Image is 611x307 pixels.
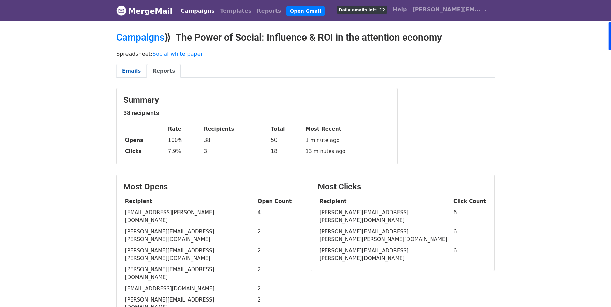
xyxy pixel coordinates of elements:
[123,226,256,245] td: [PERSON_NAME][EMAIL_ADDRESS][PERSON_NAME][DOMAIN_NAME]
[217,4,254,18] a: Templates
[202,123,269,135] th: Recipients
[123,109,390,117] h5: 38 recipients
[452,226,488,245] td: 6
[123,196,256,207] th: Recipient
[254,4,284,18] a: Reports
[256,196,293,207] th: Open Count
[116,32,164,43] a: Campaigns
[123,182,293,192] h3: Most Opens
[269,135,304,146] td: 50
[123,207,256,226] td: [EMAIL_ADDRESS][PERSON_NAME][DOMAIN_NAME]
[256,264,293,283] td: 2
[577,274,611,307] iframe: Chat Widget
[318,196,452,207] th: Recipient
[116,50,495,57] p: Spreadsheet:
[304,146,390,157] td: 13 minutes ago
[123,264,256,283] td: [PERSON_NAME][EMAIL_ADDRESS][DOMAIN_NAME]
[304,123,390,135] th: Most Recent
[166,146,202,157] td: 7.9%
[116,64,147,78] a: Emails
[116,4,173,18] a: MergeMail
[152,50,203,57] a: Social white paper
[256,207,293,226] td: 4
[318,207,452,226] td: [PERSON_NAME][EMAIL_ADDRESS][PERSON_NAME][DOMAIN_NAME]
[318,182,488,192] h3: Most Clicks
[304,135,390,146] td: 1 minute ago
[337,6,387,14] span: Daily emails left: 12
[256,283,293,294] td: 2
[412,5,480,14] span: [PERSON_NAME][EMAIL_ADDRESS][DOMAIN_NAME]
[123,146,166,157] th: Clicks
[390,3,409,16] a: Help
[256,245,293,264] td: 2
[334,3,390,16] a: Daily emails left: 12
[123,135,166,146] th: Opens
[286,6,324,16] a: Open Gmail
[202,135,269,146] td: 38
[318,226,452,245] td: [PERSON_NAME][EMAIL_ADDRESS][PERSON_NAME][PERSON_NAME][DOMAIN_NAME]
[116,5,126,16] img: MergeMail logo
[318,245,452,264] td: [PERSON_NAME][EMAIL_ADDRESS][PERSON_NAME][DOMAIN_NAME]
[123,245,256,264] td: [PERSON_NAME][EMAIL_ADDRESS][PERSON_NAME][DOMAIN_NAME]
[409,3,489,19] a: [PERSON_NAME][EMAIL_ADDRESS][DOMAIN_NAME]
[116,32,495,43] h2: ⟫ The Power of Social: Influence & ROI in the attention economy
[166,123,202,135] th: Rate
[452,245,488,264] td: 6
[269,123,304,135] th: Total
[123,283,256,294] td: [EMAIL_ADDRESS][DOMAIN_NAME]
[452,207,488,226] td: 6
[202,146,269,157] td: 3
[256,226,293,245] td: 2
[147,64,181,78] a: Reports
[269,146,304,157] td: 18
[123,95,390,105] h3: Summary
[178,4,217,18] a: Campaigns
[452,196,488,207] th: Click Count
[166,135,202,146] td: 100%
